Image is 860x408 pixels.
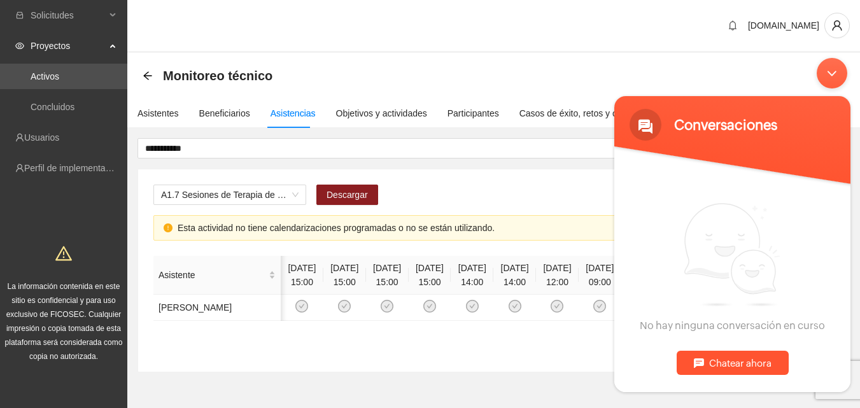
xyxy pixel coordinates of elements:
th: [DATE] 14:00 [451,256,493,295]
span: check-circle [551,300,563,313]
span: check-circle [423,300,436,313]
div: Esta actividad no tiene calendarizaciones programadas o no se están utilizando. [178,221,824,235]
span: check-circle [295,300,308,313]
th: Asistente [153,256,281,295]
button: bell [723,15,743,36]
span: Descargar [327,188,368,202]
div: Casos de éxito, retos y obstáculos [519,106,655,120]
span: Monitoreo técnico [163,66,272,86]
a: Perfil de implementadora [24,163,123,173]
span: check-circle [509,300,521,313]
button: Descargar [316,185,378,205]
span: Proyectos [31,33,106,59]
th: [DATE] 14:00 [493,256,536,295]
span: A1.7 Sesiones de Terapia de Juego para niños y niñas [161,185,299,204]
span: check-circle [466,300,479,313]
a: Concluidos [31,102,74,112]
th: [DATE] 15:00 [366,256,409,295]
span: eye [15,41,24,50]
iframe: SalesIQ Chatwindow [608,52,857,398]
div: Back [143,71,153,81]
span: [DOMAIN_NAME] [748,20,819,31]
a: Activos [31,71,59,81]
span: check-circle [381,300,393,313]
span: Asistente [159,268,266,282]
span: inbox [15,11,24,20]
span: bell [723,20,742,31]
div: Beneficiarios [199,106,250,120]
span: check-circle [593,300,606,313]
div: Asistentes [137,106,179,120]
span: warning [55,245,72,262]
th: [DATE] 15:00 [409,256,451,295]
button: user [824,13,850,38]
a: Usuarios [24,132,59,143]
span: arrow-left [143,71,153,81]
div: Asistencias [271,106,316,120]
span: check-circle [338,300,351,313]
div: Objetivos y actividades [336,106,427,120]
div: Participantes [448,106,499,120]
td: [PERSON_NAME] [153,295,281,321]
span: La información contenida en este sitio es confidencial y para uso exclusivo de FICOSEC. Cualquier... [5,282,123,361]
span: exclamation-circle [164,223,173,232]
span: user [825,20,849,31]
th: [DATE] 12:00 [536,256,579,295]
th: [DATE] 15:00 [323,256,366,295]
th: [DATE] 09:00 [579,256,621,295]
th: [DATE] 15:00 [281,256,323,295]
span: Solicitudes [31,3,106,28]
